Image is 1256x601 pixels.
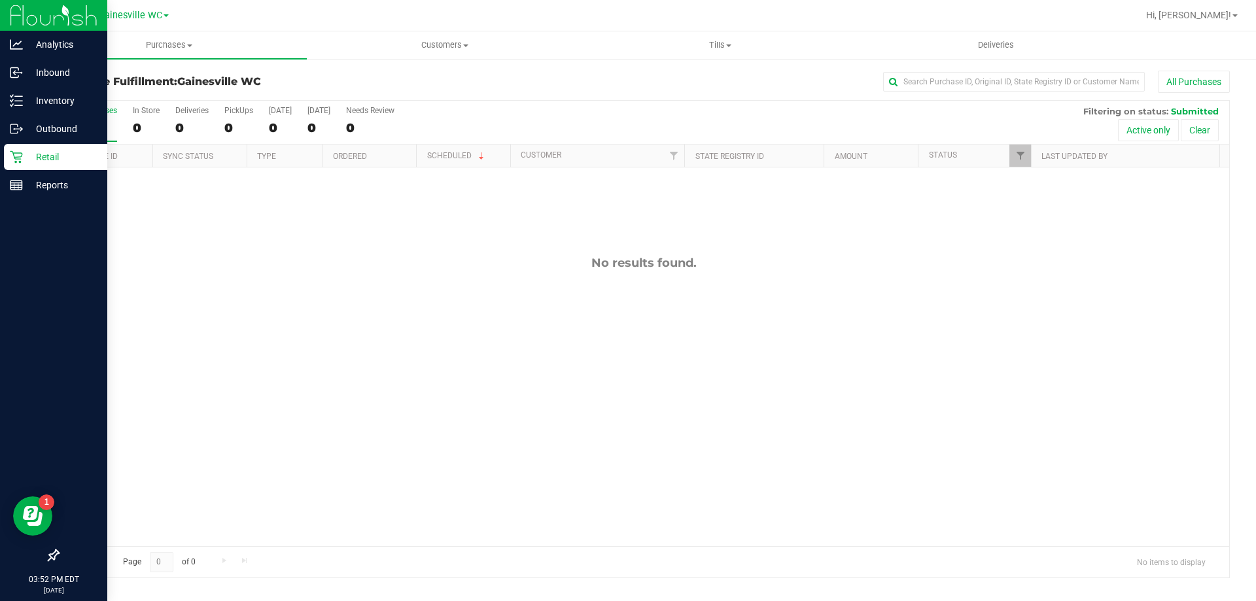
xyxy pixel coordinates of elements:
span: Gainesville WC [98,10,162,21]
div: In Store [133,106,160,115]
p: Inventory [23,93,101,109]
a: Filter [663,145,684,167]
span: Gainesville WC [177,75,261,88]
a: Customers [307,31,582,59]
a: Sync Status [163,152,213,161]
div: 0 [307,120,330,135]
span: Customers [307,39,582,51]
p: 03:52 PM EDT [6,574,101,585]
a: Customer [521,150,561,160]
a: Last Updated By [1041,152,1108,161]
span: Hi, [PERSON_NAME]! [1146,10,1231,20]
span: Submitted [1171,106,1219,116]
input: Search Purchase ID, Original ID, State Registry ID or Customer Name... [883,72,1145,92]
p: [DATE] [6,585,101,595]
a: Ordered [333,152,367,161]
div: PickUps [224,106,253,115]
iframe: Resource center unread badge [39,494,54,510]
span: Page of 0 [112,552,206,572]
p: Inbound [23,65,101,80]
span: Tills [583,39,857,51]
span: Purchases [31,39,307,51]
a: Tills [582,31,858,59]
button: All Purchases [1158,71,1230,93]
div: 0 [133,120,160,135]
iframe: Resource center [13,496,52,536]
a: Type [257,152,276,161]
span: Filtering on status: [1083,106,1168,116]
span: No items to display [1126,552,1216,572]
p: Reports [23,177,101,193]
div: 0 [175,120,209,135]
inline-svg: Inventory [10,94,23,107]
inline-svg: Outbound [10,122,23,135]
div: 0 [269,120,292,135]
a: Amount [835,152,867,161]
button: Clear [1181,119,1219,141]
span: Deliveries [960,39,1032,51]
inline-svg: Analytics [10,38,23,51]
inline-svg: Retail [10,150,23,163]
div: 0 [224,120,253,135]
div: Deliveries [175,106,209,115]
a: Filter [1009,145,1031,167]
inline-svg: Reports [10,179,23,192]
div: No results found. [58,256,1229,270]
a: Deliveries [858,31,1134,59]
a: Purchases [31,31,307,59]
a: Scheduled [427,151,487,160]
div: [DATE] [269,106,292,115]
div: 0 [346,120,394,135]
inline-svg: Inbound [10,66,23,79]
a: State Registry ID [695,152,764,161]
div: [DATE] [307,106,330,115]
p: Outbound [23,121,101,137]
p: Analytics [23,37,101,52]
div: Needs Review [346,106,394,115]
h3: Purchase Fulfillment: [58,76,448,88]
button: Active only [1118,119,1179,141]
a: Status [929,150,957,160]
p: Retail [23,149,101,165]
